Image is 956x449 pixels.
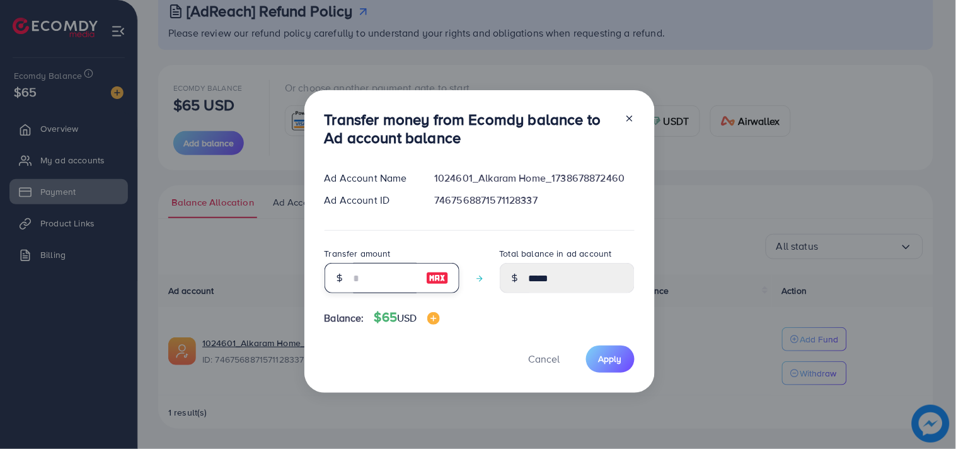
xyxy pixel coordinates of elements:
h4: $65 [374,310,440,325]
h3: Transfer money from Ecomdy balance to Ad account balance [325,110,614,147]
span: Apply [599,353,622,365]
div: 1024601_Alkaram Home_1738678872460 [424,171,644,185]
span: Cancel [529,352,560,366]
img: image [427,312,440,325]
label: Total balance in ad account [500,247,612,260]
button: Cancel [513,346,576,373]
img: image [426,271,449,286]
div: 7467568871571128337 [424,193,644,207]
span: USD [397,311,417,325]
div: Ad Account ID [314,193,425,207]
label: Transfer amount [325,247,391,260]
button: Apply [586,346,635,373]
span: Balance: [325,311,364,325]
div: Ad Account Name [314,171,425,185]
